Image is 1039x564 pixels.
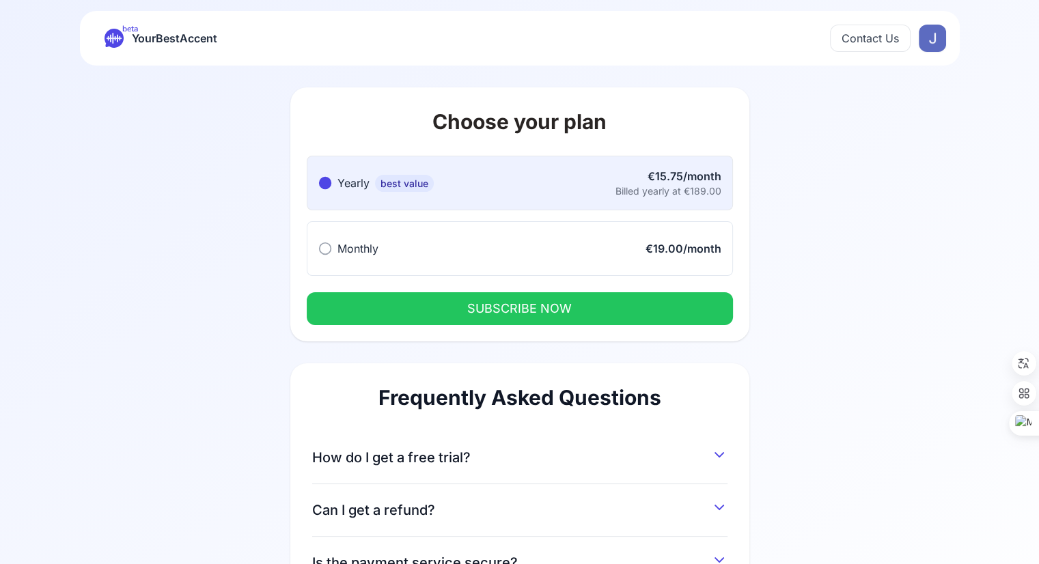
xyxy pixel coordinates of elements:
span: YourBestAccent [132,29,217,48]
h1: Choose your plan [307,109,733,134]
a: betaYourBestAccent [94,29,228,48]
button: SUBSCRIBE NOW [307,292,733,325]
div: €19.00/month [646,240,721,257]
h2: Frequently Asked Questions [312,385,728,410]
span: How do I get a free trial? [312,448,471,467]
span: beta [122,23,138,34]
span: best value [375,175,434,192]
button: How do I get a free trial? [312,442,728,467]
button: Monthly€19.00/month [307,221,733,276]
span: Monthly [337,242,378,255]
span: Yearly [337,176,370,190]
span: Can I get a refund? [312,500,435,520]
img: JO [919,25,946,52]
button: Contact Us [830,25,911,52]
div: €15.75/month [615,168,721,184]
div: Billed yearly at €189.00 [615,184,721,198]
button: Can I get a refund? [312,495,728,520]
button: Yearlybest value€15.75/monthBilled yearly at €189.00 [307,156,733,210]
